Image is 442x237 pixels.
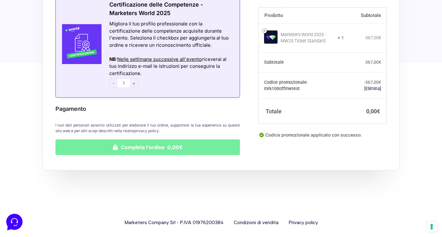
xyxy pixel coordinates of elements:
span: 367,00 [365,80,381,85]
th: Subtotale [344,8,387,24]
img: Certificazione-MW24-300x300-1.jpg [56,24,102,64]
span: - [109,78,117,88]
h3: Pagamento [55,105,240,113]
span: Certificazione delle Competenze - Marketers World 2025 [109,1,203,16]
input: Cerca un articolo... [14,91,102,98]
th: Totale [259,99,344,124]
p: Home [19,188,29,194]
span: Inizia una conversazione [41,57,92,62]
span: Marketers Company Srl - P.IVA 01976200384 [124,219,224,227]
th: Subtotale [259,53,344,73]
span: Le tue conversazioni [10,25,53,30]
div: Marketers World 2025 - MW25 Ticket Standard [281,32,334,45]
a: privacy policy [134,128,159,133]
span: € [377,108,380,115]
button: Inizia una conversazione [10,53,115,65]
a: Rimuovi il codice promozionale mrk100offmwtest [364,86,381,91]
button: Home [5,179,44,194]
input: 1 [117,78,130,88]
strong: × 1 [338,35,344,41]
button: Messaggi [44,179,82,194]
span: € [379,60,381,65]
button: Aiuto [82,179,120,194]
div: Migliora il tuo profilo professionale con la certificazione delle competenze acquisite durante l'... [109,20,232,49]
td: - [344,73,387,99]
p: Messaggi [54,188,71,194]
p: Aiuto [96,188,106,194]
p: I tuoi dati personali saranno utilizzati per elaborare il tuo ordine, supportare la tua esperienz... [55,122,240,134]
img: Marketers World 2025 - MW25 Ticket Standard [264,30,277,44]
bdi: 367,00 [365,35,381,40]
button: Le tue preferenze relative al consenso per le tecnologie di tracciamento [426,221,437,232]
th: Codice promozionale: mrk100offmwtest [259,73,344,99]
a: Apri Centro Assistenza [67,78,115,83]
img: dark [10,35,23,48]
div: : riceverai al tuo indirizzo e-mail le istruzioni per conseguire la certificazione. [109,56,232,77]
div: Codice promozionale applicato con successo. [259,132,387,144]
div: Azioni del messaggio [109,49,232,56]
iframe: Customerly Messenger Launcher [5,213,24,231]
span: Nelle settimane successive all'evento [117,56,202,62]
a: Privacy policy [289,219,318,227]
h2: Ciao da Marketers 👋 [5,5,105,15]
a: Condizioni di vendita [234,219,278,227]
img: dark [30,35,43,48]
span: Trova una risposta [10,78,49,83]
img: dark [20,35,33,48]
span: + [130,78,138,88]
span: € [379,35,381,40]
th: Prodotto [259,8,344,24]
h3: Il tuo ordine [259,5,387,13]
span: € [379,80,381,85]
bdi: 0,00 [366,108,380,115]
strong: NB [109,56,116,62]
button: Completa l'ordine 0,00€ [55,139,240,155]
bdi: 367,00 [365,60,381,65]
